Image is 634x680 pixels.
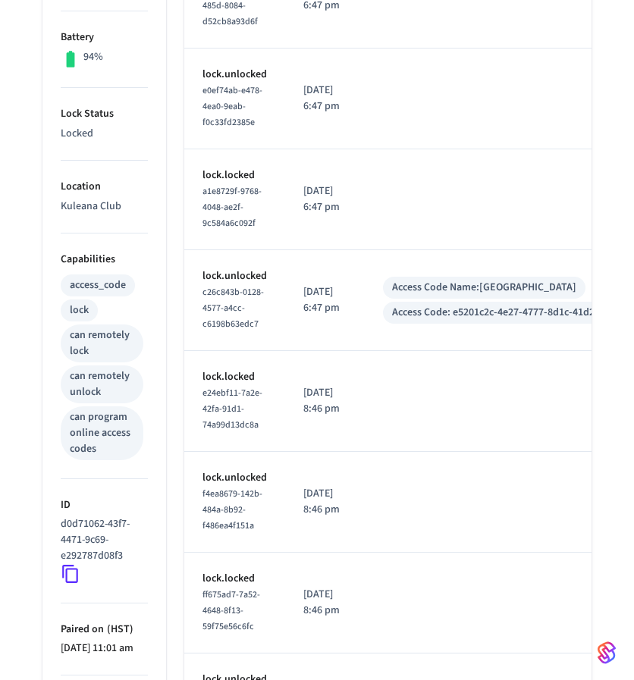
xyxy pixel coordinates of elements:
p: Battery [61,30,148,45]
div: can remotely unlock [70,368,134,400]
p: lock.unlocked [202,470,267,486]
div: access_code [70,277,126,293]
p: [DATE] 6:47 pm [303,183,347,215]
p: [DATE] 6:47 pm [303,284,347,316]
p: lock.locked [202,571,267,587]
div: Access Code Name: [GEOGRAPHIC_DATA] [392,280,576,296]
div: can remotely lock [70,327,134,359]
span: ( HST ) [104,622,133,637]
p: d0d71062-43f7-4471-9c69-e292787d08f3 [61,516,142,564]
p: [DATE] 8:46 pm [303,587,347,619]
div: lock [70,302,89,318]
span: f4ea8679-142b-484a-8b92-f486ea4f151a [202,487,262,532]
p: [DATE] 6:47 pm [303,83,347,114]
p: [DATE] 8:46 pm [303,385,347,417]
p: ID [61,497,148,513]
p: Location [61,179,148,195]
p: 94% [83,49,103,65]
p: [DATE] 8:46 pm [303,486,347,518]
p: Lock Status [61,106,148,122]
p: Kuleana Club [61,199,148,215]
span: a1e8729f-9768-4048-ae2f-9c584a6c092f [202,185,262,230]
p: Paired on [61,622,148,638]
p: [DATE] 11:01 am [61,641,148,656]
span: e24ebf11-7a2e-42fa-91d1-74a99d13dc8a [202,387,262,431]
div: can program online access codes [70,409,134,457]
span: ff675ad7-7a52-4648-8f13-59f75e56c6fc [202,588,260,633]
p: lock.unlocked [202,67,267,83]
p: lock.unlocked [202,268,267,284]
span: e0ef74ab-e478-4ea0-9eab-f0c33fd2385e [202,84,262,129]
p: Capabilities [61,252,148,268]
span: c26c843b-0128-4577-a4cc-c6198b63edc7 [202,286,264,331]
p: Locked [61,126,148,142]
p: lock.locked [202,369,267,385]
img: SeamLogoGradient.69752ec5.svg [598,641,616,665]
p: lock.locked [202,168,267,183]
